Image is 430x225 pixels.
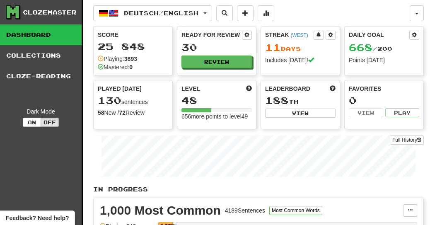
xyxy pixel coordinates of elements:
div: New / Review [98,109,168,117]
div: Ready for Review [181,31,242,39]
span: Leaderboard [265,85,310,93]
button: View [349,108,383,117]
button: Most Common Words [269,206,322,215]
div: 4189 Sentences [225,206,265,215]
span: Played [DATE] [98,85,142,93]
button: On [23,118,41,127]
strong: 0 [129,64,133,70]
div: 30 [181,42,252,53]
a: Full History [390,135,424,145]
div: Streak [265,31,314,39]
button: Play [385,108,420,117]
span: Open feedback widget [6,214,69,222]
button: Search sentences [216,5,233,21]
div: Includes [DATE]! [265,56,336,64]
div: 0 [349,95,419,106]
span: 668 [349,41,372,53]
div: 1,000 Most Common [100,204,221,217]
div: Clozemaster [23,8,77,17]
div: th [265,95,336,106]
div: Mastered: [98,63,133,71]
span: 11 [265,41,281,53]
span: 130 [98,94,121,106]
button: Review [181,56,252,68]
span: 188 [265,94,289,106]
div: 48 [181,95,252,106]
button: Add sentence to collection [237,5,254,21]
p: In Progress [93,185,424,194]
div: 656 more points to level 49 [181,112,252,121]
span: Deutsch / English [124,10,198,17]
button: Deutsch/English [93,5,212,21]
div: Points [DATE] [349,56,419,64]
div: 25 848 [98,41,168,52]
a: (WEST) [290,32,308,38]
button: View [265,109,336,118]
div: Playing: [98,55,137,63]
div: Favorites [349,85,419,93]
div: Daily Goal [349,31,409,40]
div: Day s [265,42,336,53]
button: More stats [258,5,274,21]
button: Off [41,118,59,127]
span: This week in points, UTC [330,85,336,93]
div: sentences [98,95,168,106]
strong: 3893 [124,56,137,62]
div: Dark Mode [6,107,75,116]
span: Score more points to level up [246,85,252,93]
span: / 200 [349,45,392,52]
div: Score [98,31,168,39]
strong: 72 [119,109,126,116]
span: Level [181,85,200,93]
strong: 58 [98,109,104,116]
